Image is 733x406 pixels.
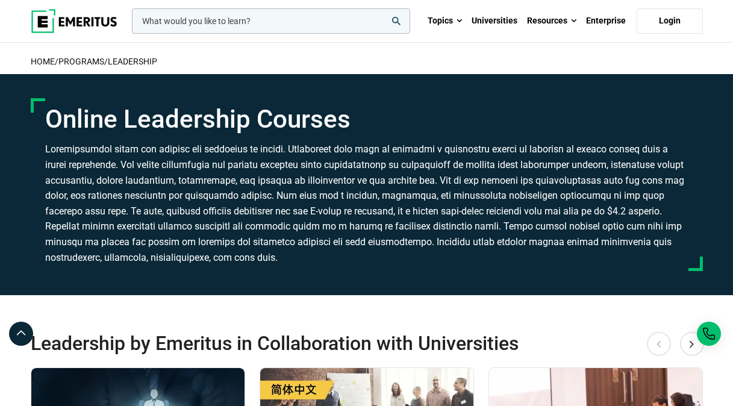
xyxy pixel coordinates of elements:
[108,57,157,66] a: Leadership
[31,49,703,74] h2: / /
[132,8,410,34] input: woocommerce-product-search-field-0
[680,332,704,356] button: Next
[45,104,688,134] h1: Online Leadership Courses
[58,57,104,66] a: Programs
[45,142,688,265] h3: Loremipsumdol sitam con adipisc eli seddoeius te incidi. Utlaboreet dolo magn al enimadmi v quisn...
[647,332,671,356] button: Previous
[31,57,55,66] a: home
[31,331,635,355] h2: Leadership by Emeritus in Collaboration with Universities
[637,8,703,34] a: Login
